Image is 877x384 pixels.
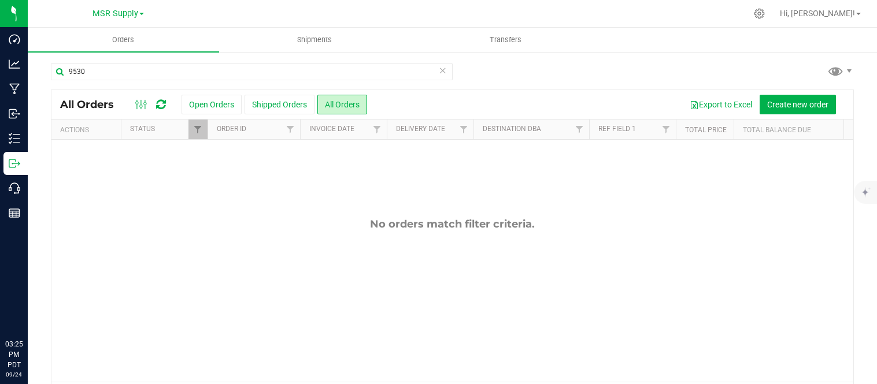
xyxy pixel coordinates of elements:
span: Create new order [767,100,828,109]
inline-svg: Call Center [9,182,20,194]
a: Filter [657,120,676,139]
button: Open Orders [182,95,242,114]
span: All Orders [60,98,125,111]
button: Export to Excel [682,95,760,114]
inline-svg: Analytics [9,58,20,70]
span: Orders [97,35,150,45]
a: Filter [454,120,473,139]
p: 03:25 PM PDT [5,339,23,370]
span: MSR Supply [92,9,138,18]
a: Invoice Date [309,125,354,133]
span: Shipments [282,35,347,45]
a: Delivery Date [396,125,445,133]
a: Filter [570,120,589,139]
iframe: Resource center [12,292,46,326]
a: Status [130,125,155,133]
div: No orders match filter criteria. [51,218,853,230]
input: Search Order ID, Destination, Customer PO... [51,63,453,80]
a: Transfers [410,28,601,52]
inline-svg: Dashboard [9,33,20,45]
a: Destination DBA [483,125,541,133]
a: Total Price [685,126,727,134]
a: Filter [281,120,300,139]
inline-svg: Inventory [9,133,20,144]
a: Filter [368,120,387,139]
span: Hi, [PERSON_NAME]! [780,9,855,18]
button: Create new order [760,95,836,114]
button: Shipped Orders [245,95,314,114]
a: Filter [188,120,208,139]
a: Shipments [219,28,410,52]
inline-svg: Outbound [9,158,20,169]
span: Clear [439,63,447,78]
a: Ref Field 1 [598,125,636,133]
span: Transfers [474,35,537,45]
inline-svg: Reports [9,207,20,219]
inline-svg: Inbound [9,108,20,120]
a: Orders [28,28,219,52]
button: All Orders [317,95,367,114]
inline-svg: Manufacturing [9,83,20,95]
div: Manage settings [752,8,767,19]
a: Order ID [217,125,246,133]
p: 09/24 [5,370,23,379]
div: Actions [60,126,116,134]
iframe: Resource center unread badge [34,290,48,304]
